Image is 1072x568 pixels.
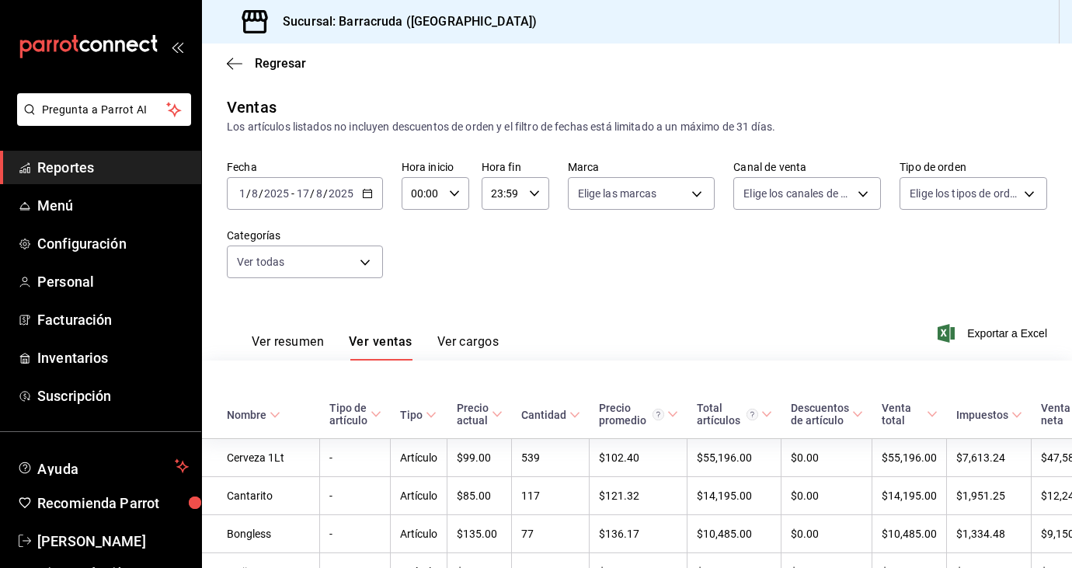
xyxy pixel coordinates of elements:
input: -- [296,187,310,200]
label: Hora fin [482,162,549,172]
span: Reportes [37,157,189,178]
span: / [323,187,328,200]
span: Precio promedio [599,402,678,427]
label: Hora inicio [402,162,469,172]
td: $0.00 [781,477,872,515]
button: Ver ventas [349,334,412,361]
td: Artículo [391,477,447,515]
span: Elige los canales de venta [743,186,852,201]
span: Elige los tipos de orden [910,186,1018,201]
span: Nombre [227,409,280,421]
span: Descuentos de artículo [791,402,863,427]
div: Descuentos de artículo [791,402,849,427]
td: Cerveza 1Lt [202,439,320,477]
span: Impuestos [956,409,1022,421]
td: Artículo [391,515,447,553]
label: Marca [568,162,715,172]
td: $10,485.00 [687,515,781,553]
h3: Sucursal: Barracruda ([GEOGRAPHIC_DATA]) [270,12,537,31]
svg: El total artículos considera cambios de precios en los artículos así como costos adicionales por ... [747,409,758,420]
button: Ver cargos [437,334,499,361]
label: Fecha [227,162,383,172]
td: $1,334.48 [947,515,1032,553]
td: $14,195.00 [687,477,781,515]
div: Tipo de artículo [329,402,367,427]
input: -- [315,187,323,200]
span: Regresar [255,56,306,71]
td: 77 [512,515,590,553]
td: Bongless [202,515,320,553]
div: Cantidad [521,409,566,421]
td: $135.00 [447,515,512,553]
span: [PERSON_NAME] [37,531,189,552]
button: Pregunta a Parrot AI [17,93,191,126]
span: / [246,187,251,200]
td: 117 [512,477,590,515]
button: open_drawer_menu [171,40,183,53]
td: - [320,515,391,553]
div: Venta total [882,402,924,427]
input: ---- [328,187,354,200]
span: Facturación [37,309,189,330]
span: Elige las marcas [578,186,657,201]
span: Ver todas [237,254,284,270]
span: Precio actual [457,402,503,427]
label: Canal de venta [733,162,881,172]
td: $10,485.00 [872,515,947,553]
td: $0.00 [781,515,872,553]
div: Tipo [400,409,423,421]
input: -- [238,187,246,200]
td: 539 [512,439,590,477]
div: Total artículos [697,402,758,427]
td: $102.40 [590,439,687,477]
td: $0.00 [781,439,872,477]
td: $99.00 [447,439,512,477]
td: $55,196.00 [687,439,781,477]
input: ---- [263,187,290,200]
td: $55,196.00 [872,439,947,477]
span: Ayuda [37,457,169,476]
td: $1,951.25 [947,477,1032,515]
span: Total artículos [697,402,772,427]
div: Impuestos [956,409,1008,421]
span: Venta total [882,402,938,427]
label: Categorías [227,230,383,241]
span: Pregunta a Parrot AI [42,102,167,118]
button: Exportar a Excel [941,324,1047,343]
div: Precio promedio [599,402,664,427]
td: $14,195.00 [872,477,947,515]
span: Recomienda Parrot [37,493,189,514]
svg: Precio promedio = Total artículos / cantidad [653,409,664,420]
span: Suscripción [37,385,189,406]
input: -- [251,187,259,200]
td: $121.32 [590,477,687,515]
span: Inventarios [37,347,189,368]
div: Los artículos listados no incluyen descuentos de orden y el filtro de fechas está limitado a un m... [227,119,1047,135]
div: Nombre [227,409,266,421]
button: Ver resumen [252,334,324,361]
span: / [259,187,263,200]
span: Personal [37,271,189,292]
td: $7,613.24 [947,439,1032,477]
span: Cantidad [521,409,580,421]
span: / [310,187,315,200]
span: Menú [37,195,189,216]
td: Cantarito [202,477,320,515]
div: navigation tabs [252,334,499,361]
div: Precio actual [457,402,489,427]
span: Tipo [400,409,437,421]
td: $136.17 [590,515,687,553]
label: Tipo de orden [900,162,1047,172]
span: Configuración [37,233,189,254]
a: Pregunta a Parrot AI [11,113,191,129]
div: Ventas [227,96,277,119]
td: $85.00 [447,477,512,515]
td: - [320,439,391,477]
span: - [291,187,294,200]
button: Regresar [227,56,306,71]
td: - [320,477,391,515]
span: Tipo de artículo [329,402,381,427]
td: Artículo [391,439,447,477]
